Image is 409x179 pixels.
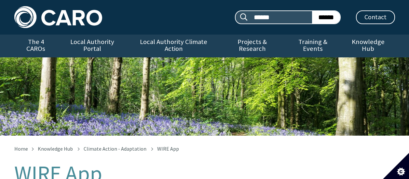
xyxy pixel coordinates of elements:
a: Projects & Research [220,35,284,57]
a: Contact [356,10,395,24]
a: Knowledge Hub [38,145,73,152]
a: Local Authority Climate Action [127,35,220,57]
a: Local Authority Portal [58,35,127,57]
a: Climate Action - Adaptation [84,145,146,152]
a: The 4 CAROs [14,35,58,57]
img: Caro logo [14,6,102,28]
a: Training & Events [284,35,341,57]
button: Set cookie preferences [383,153,409,179]
span: WIRE App [157,145,179,152]
a: Home [14,145,28,152]
a: Knowledge Hub [341,35,395,57]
